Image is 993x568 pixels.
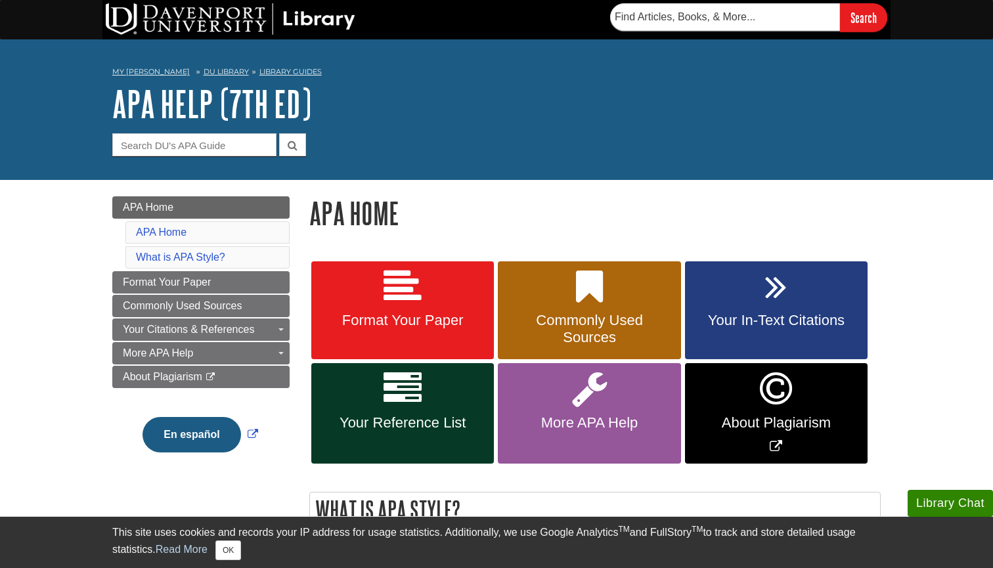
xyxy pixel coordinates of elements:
[112,318,290,341] a: Your Citations & References
[685,261,868,360] a: Your In-Text Citations
[618,525,629,534] sup: TM
[123,300,242,311] span: Commonly Used Sources
[692,525,703,534] sup: TM
[685,363,868,464] a: Link opens in new window
[204,67,249,76] a: DU Library
[112,133,276,156] input: Search DU's APA Guide
[321,414,484,431] span: Your Reference List
[840,3,887,32] input: Search
[310,492,880,527] h2: What is APA Style?
[143,417,240,452] button: En español
[112,63,881,84] nav: breadcrumb
[695,414,858,431] span: About Plagiarism
[123,371,202,382] span: About Plagiarism
[123,324,254,335] span: Your Citations & References
[311,261,494,360] a: Format Your Paper
[112,271,290,294] a: Format Your Paper
[508,312,671,346] span: Commonly Used Sources
[610,3,887,32] form: Searches DU Library's articles, books, and more
[908,490,993,517] button: Library Chat
[695,312,858,329] span: Your In-Text Citations
[112,66,190,77] a: My [PERSON_NAME]
[259,67,322,76] a: Library Guides
[215,540,241,560] button: Close
[321,312,484,329] span: Format Your Paper
[123,202,173,213] span: APA Home
[123,347,193,359] span: More APA Help
[112,366,290,388] a: About Plagiarism
[112,196,290,475] div: Guide Page Menu
[112,83,311,124] a: APA Help (7th Ed)
[112,342,290,364] a: More APA Help
[508,414,671,431] span: More APA Help
[610,3,840,31] input: Find Articles, Books, & More...
[498,363,680,464] a: More APA Help
[112,525,881,560] div: This site uses cookies and records your IP address for usage statistics. Additionally, we use Goo...
[139,429,261,440] a: Link opens in new window
[112,196,290,219] a: APA Home
[136,251,225,263] a: What is APA Style?
[106,3,355,35] img: DU Library
[136,227,187,238] a: APA Home
[311,363,494,464] a: Your Reference List
[112,295,290,317] a: Commonly Used Sources
[205,373,216,382] i: This link opens in a new window
[309,196,881,230] h1: APA Home
[156,544,208,555] a: Read More
[123,276,211,288] span: Format Your Paper
[498,261,680,360] a: Commonly Used Sources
